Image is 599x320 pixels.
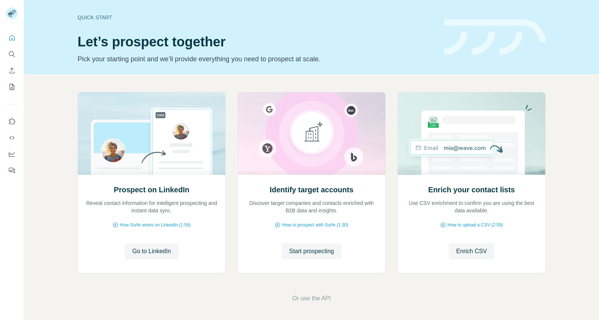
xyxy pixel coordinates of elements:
span: How to upload a CSV (2:59) [448,222,503,228]
button: Or use the API [292,294,331,303]
span: Go to LinkedIn [132,247,171,256]
p: Reveal contact information for intelligent prospecting and instant data sync. [85,199,218,214]
p: Use CSV enrichment to confirm you are using the best data available. [405,199,538,214]
span: How to prospect with Surfe (1:30) [282,222,348,228]
h1: Let’s prospect together [78,35,435,49]
button: Start prospecting [282,243,341,259]
button: Dashboard [6,147,18,161]
button: Use Surfe on LinkedIn [6,115,18,128]
button: My lists [6,80,18,94]
img: Enrich your contact lists [397,92,546,175]
button: Quick start [6,31,18,45]
button: Enrich CSV [449,243,494,259]
button: Use Surfe API [6,131,18,144]
img: Prospect on LinkedIn [78,92,226,175]
button: Search [6,48,18,61]
h2: Enrich your contact lists [428,185,515,195]
button: Go to LinkedIn [125,243,178,259]
h2: Identify target accounts [270,185,354,195]
p: Discover target companies and contacts enriched with B2B data and insights. [245,199,378,214]
p: Pick your starting point and we’ll provide everything you need to prospect at scale. [78,54,435,64]
button: Feedback [6,164,18,177]
button: Enrich CSV [6,64,18,77]
span: How Surfe works on LinkedIn (1:58) [120,222,191,228]
div: Quick start [78,14,435,21]
h2: Prospect on LinkedIn [114,185,189,195]
span: Start prospecting [289,247,334,256]
img: Identify target accounts [238,92,386,175]
span: Enrich CSV [456,247,487,256]
img: banner [444,19,546,55]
